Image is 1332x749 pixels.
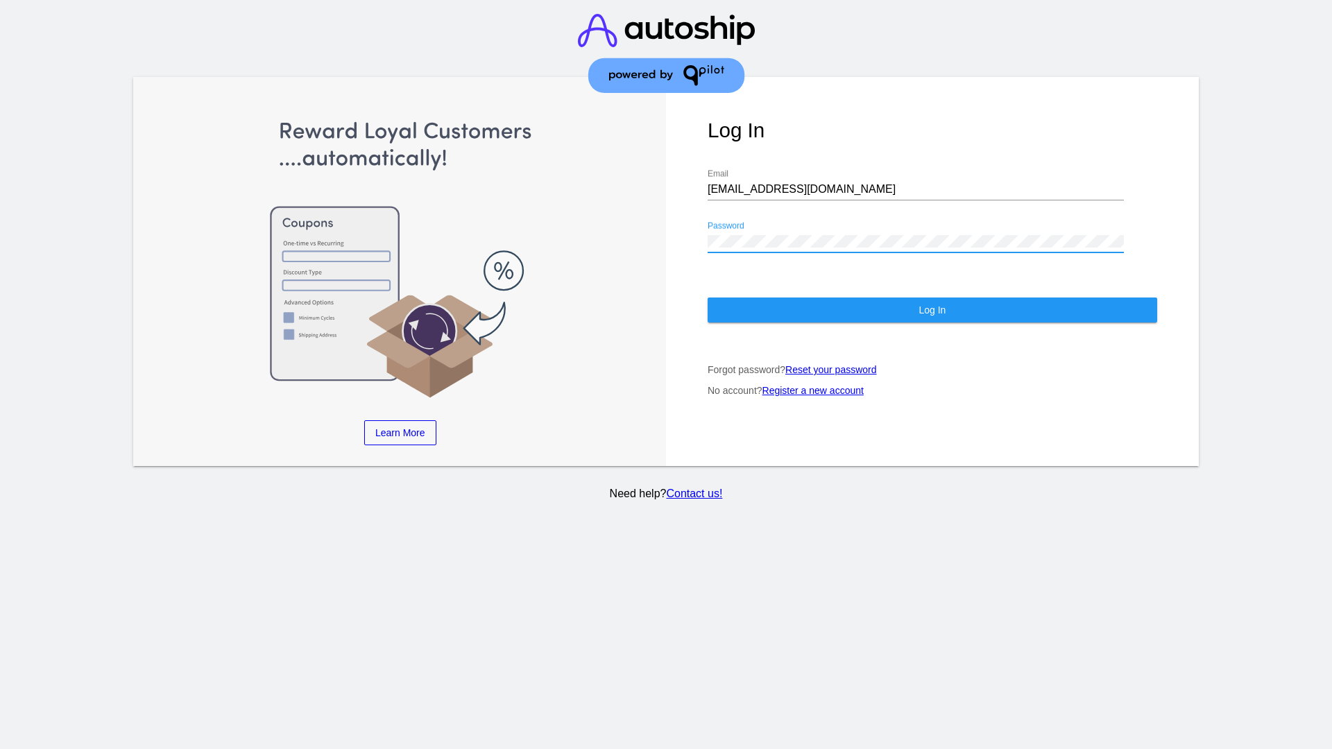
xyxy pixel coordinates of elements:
[708,119,1157,142] h1: Log In
[708,183,1124,196] input: Email
[708,385,1157,396] p: No account?
[176,119,625,399] img: Apply Coupons Automatically to Scheduled Orders with QPilot
[708,364,1157,375] p: Forgot password?
[666,488,722,499] a: Contact us!
[785,364,877,375] a: Reset your password
[131,488,1202,500] p: Need help?
[919,304,946,316] span: Log In
[375,427,425,438] span: Learn More
[762,385,864,396] a: Register a new account
[708,298,1157,322] button: Log In
[364,420,436,445] a: Learn More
